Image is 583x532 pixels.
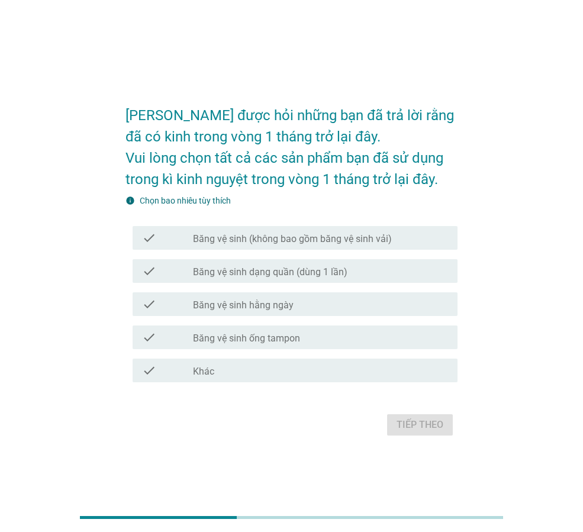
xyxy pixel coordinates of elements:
[142,264,156,278] i: check
[193,333,300,344] label: Băng vệ sinh ống tampon
[193,233,392,245] label: Băng vệ sinh (không bao gồm băng vệ sinh vải)
[125,93,458,190] h2: [PERSON_NAME] được hỏi những bạn đã trả lời rằng đã có kinh trong vòng 1 tháng trở lại đây. Vui l...
[193,366,214,378] label: Khác
[142,297,156,311] i: check
[193,266,347,278] label: Băng vệ sinh dạng quần (dùng 1 lần)
[125,196,135,205] i: info
[142,231,156,245] i: check
[142,363,156,378] i: check
[193,299,294,311] label: Băng vệ sinh hằng ngày
[142,330,156,344] i: check
[140,196,231,205] label: Chọn bao nhiêu tùy thích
